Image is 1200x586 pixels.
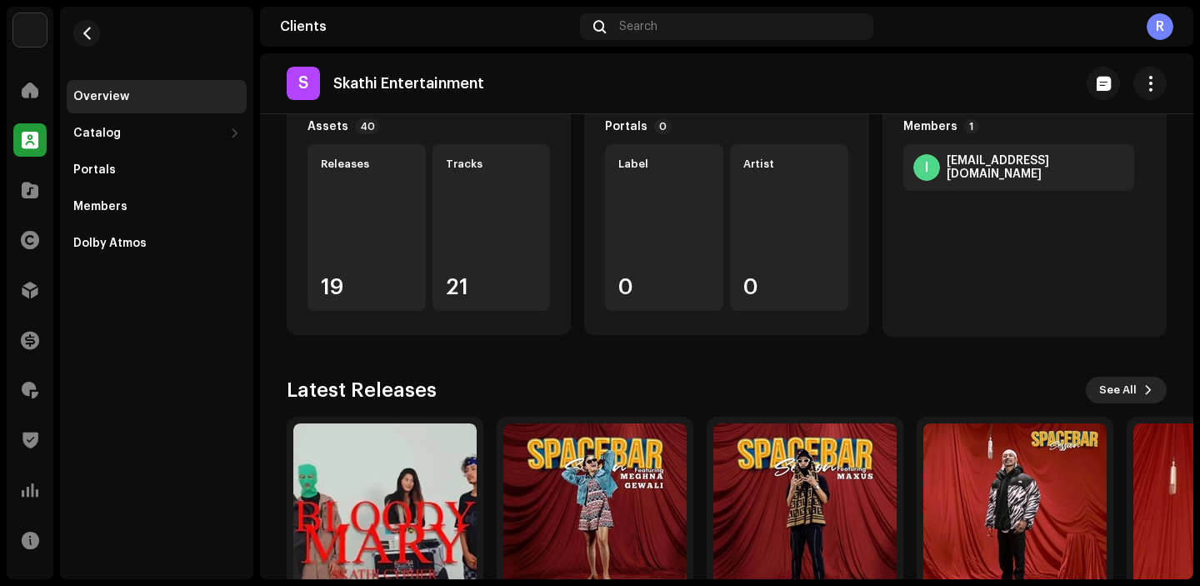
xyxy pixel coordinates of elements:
re-m-nav-item: Overview [67,80,247,113]
re-m-nav-item: Dolby Atmos [67,227,247,260]
h3: Latest Releases [287,377,437,403]
p: Skathi Entertainment [333,75,484,93]
img: bc4c4277-71b2-49c5-abdf-ca4e9d31f9c1 [13,13,47,47]
div: Clients [280,20,573,33]
div: R [1147,13,1173,40]
div: Portals [73,163,116,177]
re-m-nav-item: Portals [67,153,247,187]
re-m-nav-dropdown: Catalog [67,117,247,150]
span: See All [1099,373,1137,407]
span: Search [619,20,657,33]
div: Catalog [73,127,121,140]
div: Overview [73,90,129,103]
div: Dolby Atmos [73,237,147,250]
div: S [287,67,320,100]
re-m-nav-item: Members [67,190,247,223]
button: See All [1086,377,1167,403]
div: Members [73,200,127,213]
